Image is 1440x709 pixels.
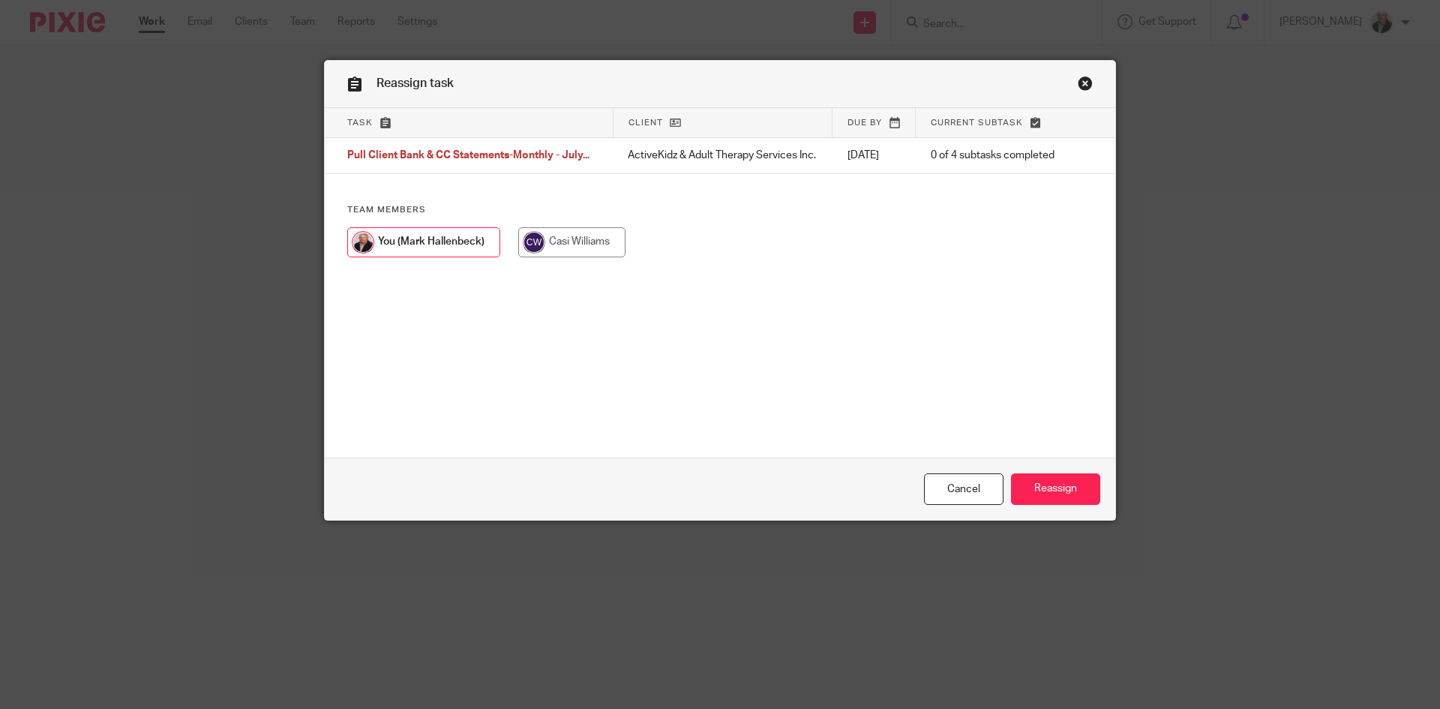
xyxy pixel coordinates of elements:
[924,473,1003,506] a: Close this dialog window
[628,119,663,127] span: Client
[931,119,1023,127] span: Current subtask
[376,77,454,89] span: Reassign task
[1078,76,1093,96] a: Close this dialog window
[916,138,1070,174] td: 0 of 4 subtasks completed
[1011,473,1100,506] input: Reassign
[847,148,901,163] p: [DATE]
[847,119,882,127] span: Due by
[347,204,1093,216] h4: Team members
[628,148,817,163] p: ActiveKidz & Adult Therapy Services Inc.
[347,119,373,127] span: Task
[347,151,589,161] span: Pull Client Bank & CC Statements-Monthly - July...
